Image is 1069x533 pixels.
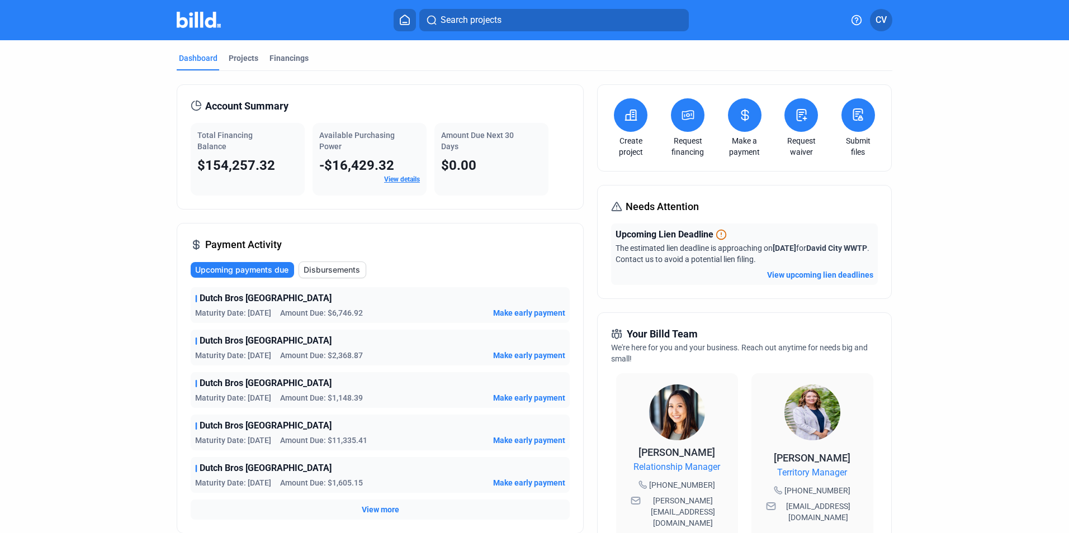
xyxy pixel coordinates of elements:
span: -$16,429.32 [319,158,394,173]
button: Search projects [419,9,689,31]
span: Maturity Date: [DATE] [195,435,271,446]
span: Amount Due: $2,368.87 [280,350,363,361]
a: Request waiver [782,135,821,158]
div: Financings [269,53,309,64]
span: Account Summary [205,98,288,114]
span: [DATE] [773,244,796,253]
span: Relationship Manager [633,460,720,474]
span: Dutch Bros [GEOGRAPHIC_DATA] [200,292,332,305]
span: [PERSON_NAME] [638,446,715,458]
img: Territory Manager [784,384,840,440]
span: Your Billd Team [627,326,698,342]
span: Amount Due: $11,335.41 [280,435,367,446]
span: Maturity Date: [DATE] [195,307,271,318]
span: Amount Due Next 30 Days [441,131,514,151]
span: [PERSON_NAME] [774,452,850,464]
span: David City WWTP [806,244,867,253]
img: Relationship Manager [649,384,705,440]
div: Projects [229,53,258,64]
span: Maturity Date: [DATE] [195,477,271,488]
span: Amount Due: $1,148.39 [280,392,363,403]
span: Amount Due: $1,605.15 [280,477,363,488]
div: Dashboard [179,53,217,64]
span: Dutch Bros [GEOGRAPHIC_DATA] [200,334,332,348]
span: $0.00 [441,158,476,173]
span: Upcoming Lien Deadline [616,228,713,241]
button: Upcoming payments due [191,262,294,278]
span: Disbursements [304,264,360,275]
button: Make early payment [493,350,565,361]
button: View more [362,504,399,515]
span: CV [876,13,887,27]
button: Make early payment [493,392,565,403]
span: [EMAIL_ADDRESS][DOMAIN_NAME] [778,501,859,523]
img: Billd Company Logo [177,12,221,28]
button: CV [870,9,892,31]
span: Needs Attention [626,199,699,215]
span: Territory Manager [777,466,847,479]
span: The estimated lien deadline is approaching on for . Contact us to avoid a potential lien filing. [616,244,869,264]
span: $154,257.32 [197,158,275,173]
span: [PERSON_NAME][EMAIL_ADDRESS][DOMAIN_NAME] [643,495,723,529]
span: Dutch Bros [GEOGRAPHIC_DATA] [200,461,332,475]
span: [PHONE_NUMBER] [784,485,850,496]
button: View upcoming lien deadlines [767,269,873,280]
span: Available Purchasing Power [319,131,395,151]
span: Maturity Date: [DATE] [195,392,271,403]
span: Amount Due: $6,746.92 [280,307,363,318]
span: Maturity Date: [DATE] [195,350,271,361]
span: We're here for you and your business. Reach out anytime for needs big and small! [611,343,868,363]
button: Make early payment [493,435,565,446]
a: Create project [611,135,650,158]
a: View details [384,175,420,183]
span: Search projects [441,13,502,27]
a: Make a payment [725,135,764,158]
span: Payment Activity [205,237,282,253]
button: Make early payment [493,307,565,318]
span: Dutch Bros [GEOGRAPHIC_DATA] [200,377,332,390]
a: Request financing [668,135,707,158]
span: [PHONE_NUMBER] [649,479,715,491]
button: Make early payment [493,477,565,488]
span: Total Financing Balance [197,131,253,151]
span: Dutch Bros [GEOGRAPHIC_DATA] [200,419,332,432]
button: Disbursements [299,261,366,278]
a: Submit files [839,135,878,158]
span: Upcoming payments due [195,264,288,275]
